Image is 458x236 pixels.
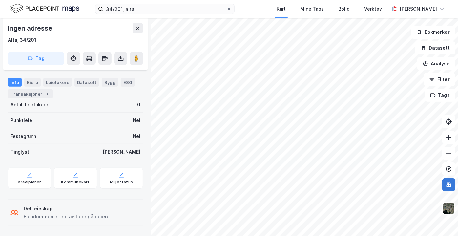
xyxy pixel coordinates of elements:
[425,89,455,102] button: Tags
[8,23,53,33] div: Ingen adresse
[24,205,110,213] div: Delt eieskap
[8,78,22,87] div: Info
[133,132,140,140] div: Nei
[121,78,135,87] div: ESG
[411,26,455,39] button: Bokmerker
[133,117,140,124] div: Nei
[417,57,455,70] button: Analyse
[424,73,455,86] button: Filter
[425,204,458,236] div: Kontrollprogram for chat
[8,89,53,98] div: Transaksjoner
[24,78,41,87] div: Eiere
[61,180,90,185] div: Kommunekart
[10,148,29,156] div: Tinglyst
[8,52,64,65] button: Tag
[10,3,79,14] img: logo.f888ab2527a4732fd821a326f86c7f29.svg
[400,5,437,13] div: [PERSON_NAME]
[43,78,72,87] div: Leietakere
[364,5,382,13] div: Verktøy
[110,180,133,185] div: Miljøstatus
[443,202,455,215] img: 9k=
[425,204,458,236] iframe: Chat Widget
[10,117,32,124] div: Punktleie
[74,78,99,87] div: Datasett
[44,91,50,97] div: 3
[338,5,350,13] div: Bolig
[415,41,455,54] button: Datasett
[18,180,41,185] div: Arealplaner
[8,36,36,44] div: Alta, 34/201
[103,4,226,14] input: Søk på adresse, matrikkel, gårdeiere, leietakere eller personer
[103,148,140,156] div: [PERSON_NAME]
[24,213,110,221] div: Eiendommen er eid av flere gårdeiere
[10,101,48,109] div: Antall leietakere
[137,101,140,109] div: 0
[10,132,36,140] div: Festegrunn
[102,78,118,87] div: Bygg
[300,5,324,13] div: Mine Tags
[277,5,286,13] div: Kart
